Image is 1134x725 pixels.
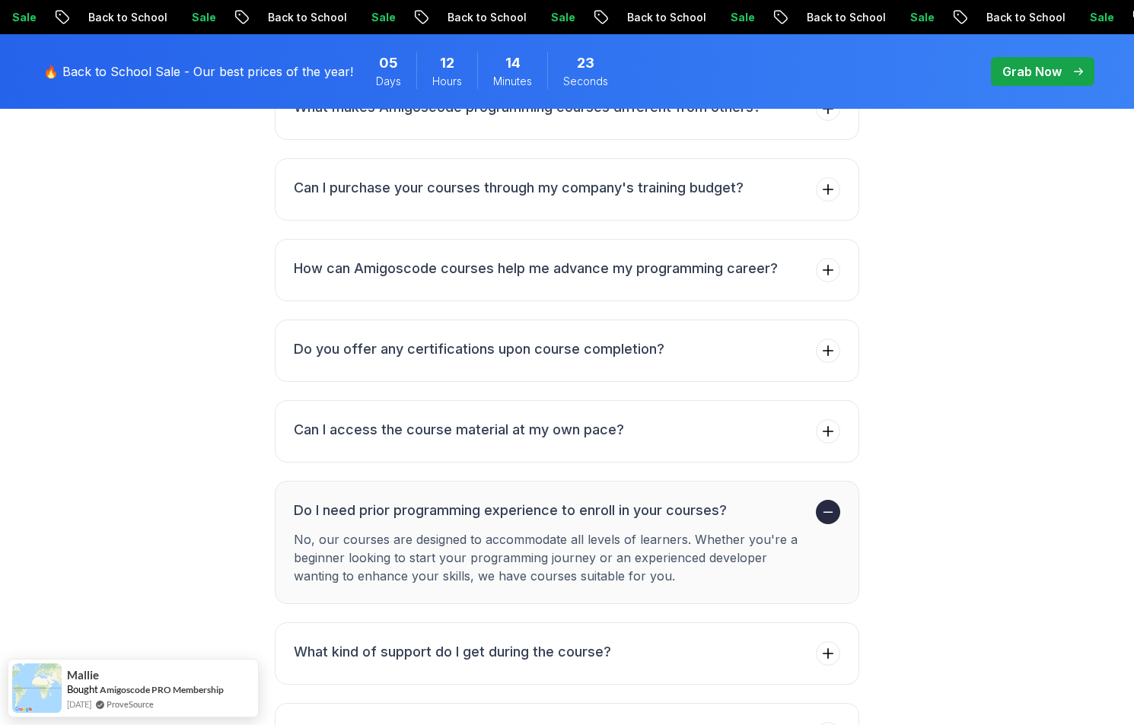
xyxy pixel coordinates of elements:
[43,62,353,81] p: 🔥 Back to School Sale - Our best prices of the year!
[294,500,810,521] h3: Do I need prior programming experience to enroll in your courses?
[275,622,859,685] button: What kind of support do I get during the course?
[294,419,624,440] h3: Can I access the course material at my own pace?
[1002,62,1062,81] p: Grab Now
[275,78,859,140] button: What makes Amigoscode programming courses different from others?
[275,320,859,382] button: Do you offer any certifications upon course completion?
[539,10,588,25] p: Sale
[67,698,91,711] span: [DATE]
[615,10,718,25] p: Back to School
[898,10,947,25] p: Sale
[1078,10,1126,25] p: Sale
[76,10,180,25] p: Back to School
[275,400,859,463] button: Can I access the course material at my own pace?
[294,258,778,279] h3: How can Amigoscode courses help me advance my programming career?
[294,339,664,360] h3: Do you offer any certifications upon course completion?
[67,683,98,695] span: Bought
[294,177,744,199] h3: Can I purchase your courses through my company's training budget?
[379,52,398,74] span: 5 Days
[275,158,859,221] button: Can I purchase your courses through my company's training budget?
[505,52,521,74] span: 14 Minutes
[275,481,859,604] button: Do I need prior programming experience to enroll in your courses?No, our courses are designed to ...
[294,641,611,663] h3: What kind of support do I get during the course?
[493,74,532,89] span: Minutes
[256,10,359,25] p: Back to School
[432,74,462,89] span: Hours
[275,239,859,301] button: How can Amigoscode courses help me advance my programming career?
[795,10,898,25] p: Back to School
[376,74,401,89] span: Days
[435,10,539,25] p: Back to School
[100,684,224,695] a: Amigoscode PRO Membership
[180,10,228,25] p: Sale
[563,74,608,89] span: Seconds
[359,10,408,25] p: Sale
[974,10,1078,25] p: Back to School
[440,52,454,74] span: 12 Hours
[67,669,99,682] span: Mallie
[294,530,810,585] p: No, our courses are designed to accommodate all levels of learners. Whether you're a beginner loo...
[718,10,767,25] p: Sale
[12,663,62,713] img: provesource social proof notification image
[577,52,594,74] span: 23 Seconds
[107,698,154,711] a: ProveSource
